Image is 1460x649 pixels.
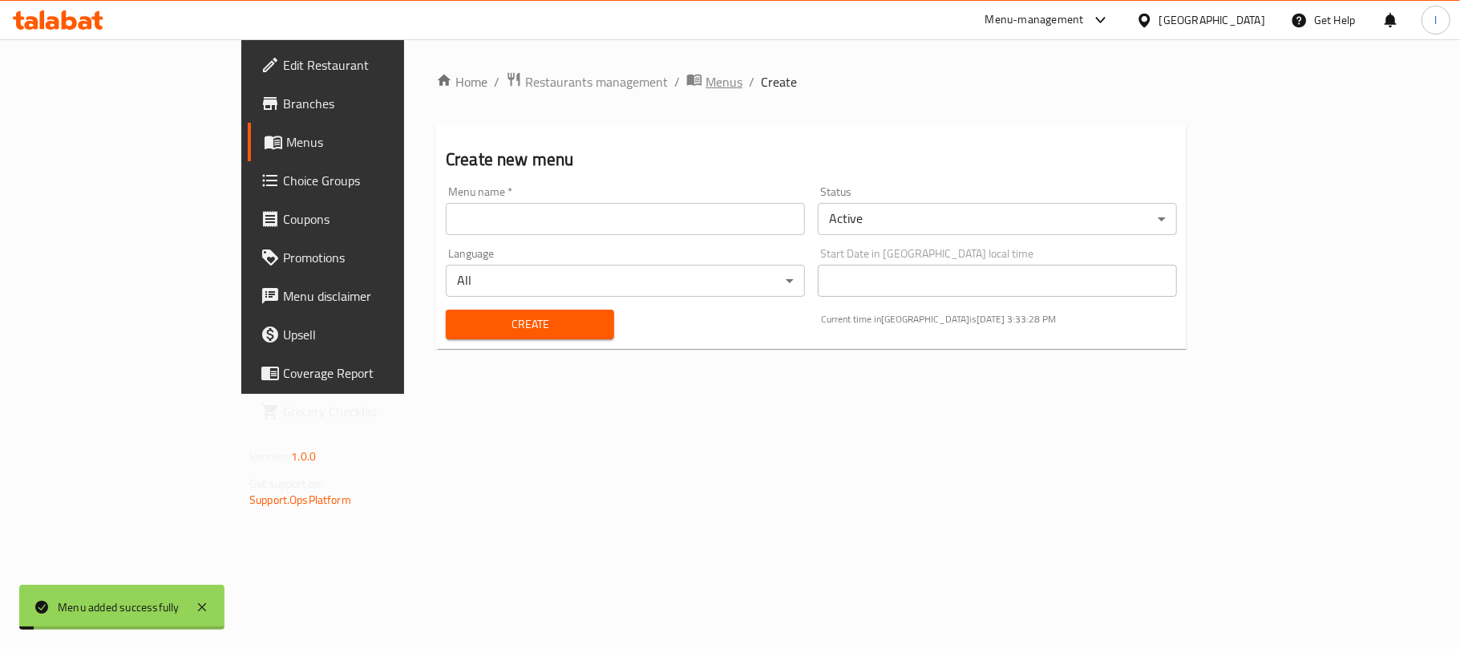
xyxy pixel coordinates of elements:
span: Create [459,314,601,335]
span: Branches [283,94,472,113]
span: Upsell [283,325,472,344]
span: Menu disclaimer [283,286,472,306]
p: Current time in [GEOGRAPHIC_DATA] is [DATE] 3:33:28 PM [821,312,1177,327]
span: Menus [286,132,472,152]
span: Grocery Checklist [283,402,472,421]
span: Menus [706,72,742,91]
span: Promotions [283,248,472,267]
li: / [674,72,680,91]
a: Branches [248,84,485,123]
span: l [1434,11,1437,29]
span: Restaurants management [525,72,668,91]
a: Menus [248,123,485,161]
a: Upsell [248,315,485,354]
a: Coverage Report [248,354,485,392]
span: Get support on: [249,473,323,494]
div: All [446,265,805,297]
div: Menu added successfully [58,598,180,616]
a: Grocery Checklist [248,392,485,431]
a: Coupons [248,200,485,238]
span: Coverage Report [283,363,472,383]
span: Create [761,72,797,91]
a: Edit Restaurant [248,46,485,84]
span: Choice Groups [283,171,472,190]
nav: breadcrumb [436,71,1187,92]
a: Support.OpsPlatform [249,489,351,510]
a: Menu disclaimer [248,277,485,315]
div: [GEOGRAPHIC_DATA] [1159,11,1265,29]
li: / [494,72,499,91]
h2: Create new menu [446,148,1177,172]
input: Please enter Menu name [446,203,805,235]
a: Restaurants management [506,71,668,92]
li: / [749,72,754,91]
button: Create [446,310,614,339]
span: Coupons [283,209,472,229]
div: Active [818,203,1177,235]
span: Version: [249,446,289,467]
span: 1.0.0 [291,446,316,467]
a: Choice Groups [248,161,485,200]
a: Promotions [248,238,485,277]
a: Menus [686,71,742,92]
span: Edit Restaurant [283,55,472,75]
div: Menu-management [985,10,1084,30]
